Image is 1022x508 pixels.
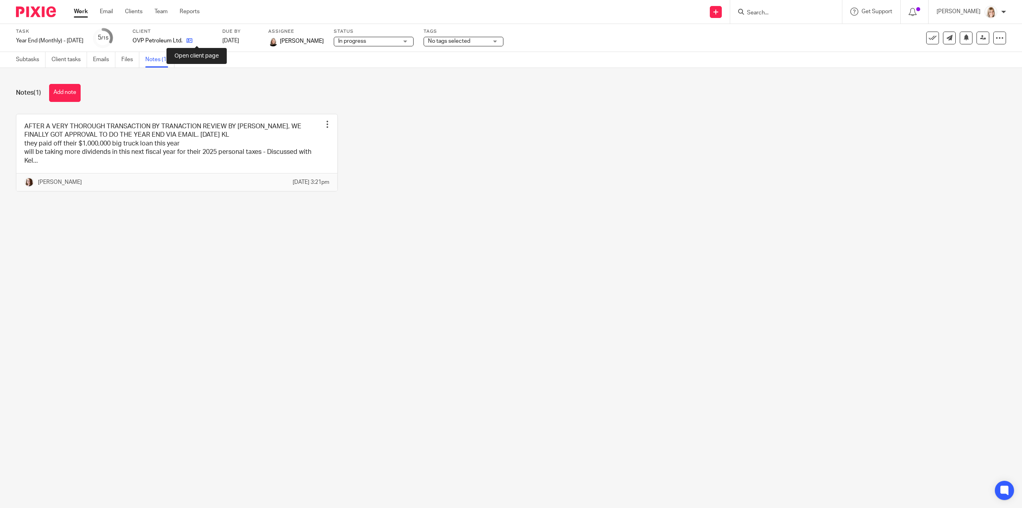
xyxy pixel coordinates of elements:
[16,28,83,35] label: Task
[98,33,109,42] div: 5
[16,37,83,45] div: Year End (Monthly) - July 2025
[222,28,258,35] label: Due by
[180,52,211,68] a: Audit logs
[268,28,324,35] label: Assignee
[38,178,82,186] p: [PERSON_NAME]
[428,38,470,44] span: No tags selected
[133,37,182,45] p: OVP Petroleum Ltd.
[338,38,366,44] span: In progress
[334,28,414,35] label: Status
[121,52,139,68] a: Files
[49,84,81,102] button: Add note
[16,37,83,45] div: Year End (Monthly) - [DATE]
[51,52,87,68] a: Client tasks
[280,37,324,45] span: [PERSON_NAME]
[746,10,818,17] input: Search
[937,8,980,16] p: [PERSON_NAME]
[100,8,113,16] a: Email
[93,52,115,68] a: Emails
[74,8,88,16] a: Work
[154,8,168,16] a: Team
[101,36,109,40] small: /15
[424,28,503,35] label: Tags
[16,6,56,17] img: Pixie
[16,89,41,97] h1: Notes
[24,177,34,187] img: Kelsey%20Website-compressed%20Resized.jpg
[222,38,239,44] span: [DATE]
[133,28,212,35] label: Client
[862,9,892,14] span: Get Support
[984,6,997,18] img: Tayler%20Headshot%20Compressed%20Resized%202.jpg
[268,37,278,46] img: Screenshot%202023-11-02%20134555.png
[145,52,174,68] a: Notes (1)
[125,8,143,16] a: Clients
[16,52,46,68] a: Subtasks
[180,8,200,16] a: Reports
[293,178,329,186] p: [DATE] 3:21pm
[34,90,41,96] span: (1)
